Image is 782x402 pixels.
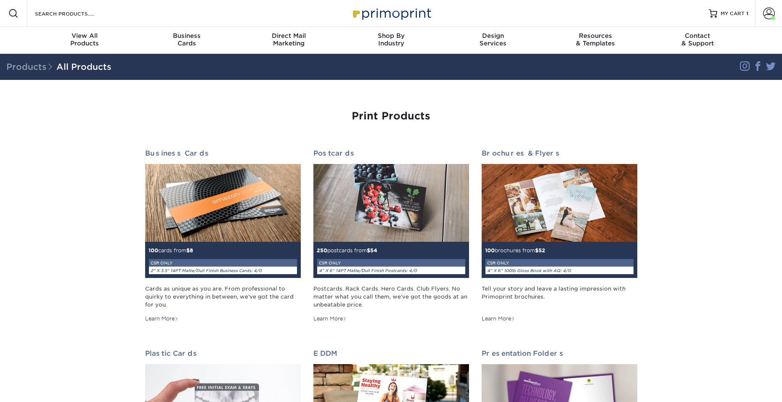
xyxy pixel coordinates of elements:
[145,349,301,357] h2: Plastic Cards
[647,32,749,47] div: & Support
[319,261,341,265] small: CSR ONLY
[482,285,637,309] div: Tell your story and leave a lasting impression with Primoprint brochures.
[238,32,340,40] span: Direct Mail
[145,149,301,157] h2: Business Cards
[145,164,301,242] img: Business Cards
[313,164,469,242] img: Postcards
[721,10,745,17] span: MY CART
[145,315,178,323] div: Learn More
[313,149,469,157] h2: Postcards
[148,247,297,275] span: 8
[238,32,340,47] div: Marketing
[442,32,544,47] div: Services
[485,247,634,275] span: 52
[340,32,442,40] span: Shop By
[482,149,637,157] h2: Brochures & Flyers
[145,285,301,309] div: Cards as unique as you are. From professional to quirky to everything in between, we've got the c...
[151,261,172,265] small: CSR ONLY
[544,27,647,54] a: Resources& Templates
[647,27,749,54] a: Contact& Support
[313,315,347,323] div: Learn More
[135,27,238,54] a: BusinessCards
[145,149,301,323] a: Business Cards 100cards from$8CSR ONLY2" X 3.5" 14PT Matte/Dull Finish Business Cards: 4/0 Cards ...
[319,268,417,273] i: 4" X 6" 14PT Matte/Dull Finish Postcards: 4/0
[485,247,495,254] span: 100
[148,247,158,254] span: 100
[340,27,442,54] a: Shop ByIndustry
[238,27,340,54] a: Direct MailMarketing
[442,27,544,54] a: DesignServices
[148,247,297,275] small: cards from
[367,247,370,254] span: $
[482,149,637,323] a: Brochures & Flyers 100brochures from$52CSR ONLY4" X 6" 100lb Gloss Book with AQ: 4/0 Tell your st...
[135,32,238,47] div: Cards
[482,315,515,323] div: Learn More
[487,261,509,265] small: CSR ONLY
[544,32,647,47] div: & Templates
[145,110,637,122] h1: Print Products
[317,247,466,275] span: 54
[487,268,571,273] i: 4" X 6" 100lb Gloss Book with AQ: 4/0
[544,32,647,40] span: Resources
[647,32,749,40] span: Contact
[317,247,466,275] small: postcards from
[535,247,538,254] span: $
[340,32,442,47] div: Industry
[349,4,433,22] img: Primoprint
[746,11,748,16] span: 1
[151,268,262,273] i: 2" X 3.5" 14PT Matte/Dull Finish Business Cards: 4/0
[317,247,327,254] span: 250
[34,8,116,19] input: SEARCH PRODUCTS.....
[186,247,190,254] span: $
[313,285,469,309] div: Postcards. Rack Cards. Hero Cards. Club Flyers. No matter what you call them, we've got the goods...
[442,32,544,40] span: Design
[6,62,56,72] span: Products
[56,62,111,72] a: All Products
[313,149,469,323] a: Postcards 250postcards from$54CSR ONLY4" X 6" 14PT Matte/Dull Finish Postcards: 4/0 Postcards. Ra...
[485,247,634,275] small: brochures from
[135,32,238,40] span: Business
[34,32,136,47] div: Products
[313,349,469,357] h2: EDDM
[34,27,136,54] a: View AllProducts
[482,164,637,242] img: Brochures & Flyers
[482,349,637,357] h2: Presentation Folders
[34,32,136,40] span: View All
